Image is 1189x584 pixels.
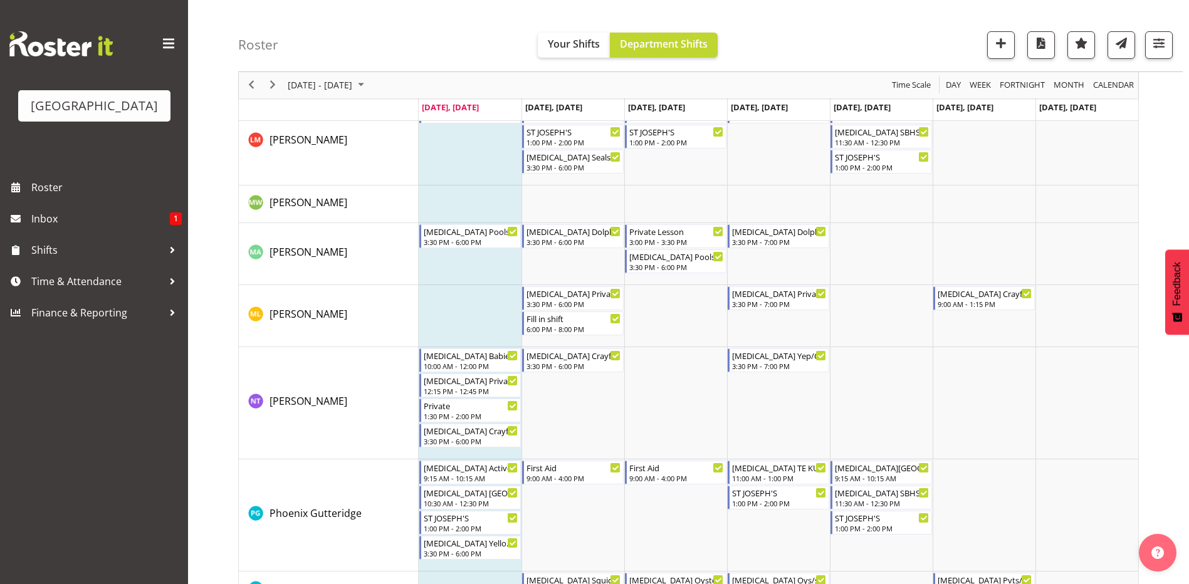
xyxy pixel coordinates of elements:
img: Rosterit website logo [9,31,113,56]
td: Loralye McLean resource [239,98,419,185]
button: Timeline Month [1052,78,1087,93]
button: Month [1091,78,1136,93]
div: 11:30 AM - 12:30 PM [835,498,929,508]
button: Add a new shift [987,31,1015,59]
img: help-xxl-2.png [1151,546,1164,559]
div: 1:00 PM - 2:00 PM [629,137,723,147]
div: [MEDICAL_DATA] Dolphins/Sharks [732,225,826,237]
div: Maree Ayto"s event - T3 Poolside Begin From Wednesday, August 13, 2025 at 3:30:00 PM GMT+12:00 En... [625,249,726,273]
div: Maree Ayto"s event - T3 Poolside Begin From Monday, August 11, 2025 at 3:30:00 PM GMT+12:00 Ends ... [419,224,521,248]
div: Nakita Tuuta"s event - T3 Privates Begin From Monday, August 11, 2025 at 12:15:00 PM GMT+12:00 En... [419,373,521,397]
div: ST JOSEPH'S [835,150,929,163]
div: [MEDICAL_DATA] [GEOGRAPHIC_DATA] [424,486,518,499]
span: [DATE] - [DATE] [286,78,354,93]
div: Phoenix Gutteridge"s event - ST JOSEPH'S Begin From Monday, August 11, 2025 at 1:00:00 PM GMT+12:... [419,511,521,534]
div: Loralye McLean"s event - T3 Seals/Sea Lions Begin From Tuesday, August 12, 2025 at 3:30:00 PM GMT... [522,150,624,174]
h4: Roster [238,38,278,52]
div: 3:30 PM - 7:00 PM [732,237,826,247]
span: Fortnight [998,78,1046,93]
button: Download a PDF of the roster according to the set date range. [1027,31,1055,59]
div: [MEDICAL_DATA] Seals/Sea Lions [526,150,621,163]
div: ST JOSEPH'S [526,125,621,138]
div: [MEDICAL_DATA] Crayfish [526,349,621,362]
div: [MEDICAL_DATA] Dolphins/Sharks [526,225,621,237]
td: Phoenix Gutteridge resource [239,459,419,571]
div: Nakita Tuuta"s event - T3 Crayfish Begin From Tuesday, August 12, 2025 at 3:30:00 PM GMT+12:00 En... [522,348,624,372]
div: 3:30 PM - 6:00 PM [526,237,621,247]
div: Phoenix Gutteridge"s event - ST JOSEPH'S Begin From Friday, August 15, 2025 at 1:00:00 PM GMT+12:... [830,511,932,534]
div: 3:30 PM - 6:00 PM [526,361,621,371]
span: Time Scale [891,78,932,93]
div: Phoenix Gutteridge"s event - First Aid Begin From Wednesday, August 13, 2025 at 9:00:00 AM GMT+12... [625,461,726,484]
button: Time Scale [890,78,933,93]
button: Fortnight [998,78,1047,93]
div: 9:15 AM - 10:15 AM [835,473,929,483]
div: 6:00 PM - 8:00 PM [526,324,621,334]
div: Loralye McLean"s event - ST JOSEPH'S Begin From Tuesday, August 12, 2025 at 1:00:00 PM GMT+12:00 ... [522,125,624,149]
div: Phoenix Gutteridge"s event - T3 TE KURA Begin From Thursday, August 14, 2025 at 11:00:00 AM GMT+1... [728,461,829,484]
span: Inbox [31,209,170,228]
div: previous period [241,72,262,98]
a: [PERSON_NAME] [270,195,347,210]
div: ST JOSEPH'S [732,486,826,499]
td: Maree Ayto resource [239,223,419,285]
a: [PERSON_NAME] [270,306,347,321]
div: [MEDICAL_DATA] Privates [424,374,518,387]
div: 3:30 PM - 6:00 PM [424,237,518,247]
span: [PERSON_NAME] [270,307,347,321]
div: Nakita Tuuta"s event - Private Begin From Monday, August 11, 2025 at 1:30:00 PM GMT+12:00 Ends At... [419,399,521,422]
button: August 2025 [286,78,370,93]
div: 3:30 PM - 6:00 PM [424,436,518,446]
div: 3:30 PM - 7:00 PM [732,299,826,309]
span: [PERSON_NAME] [270,245,347,259]
div: [MEDICAL_DATA] TE KURA [732,461,826,474]
div: [MEDICAL_DATA][GEOGRAPHIC_DATA] [835,461,929,474]
div: [GEOGRAPHIC_DATA] [31,96,158,115]
div: [MEDICAL_DATA] Crayfish [424,424,518,437]
div: 10:30 AM - 12:30 PM [424,498,518,508]
div: [MEDICAL_DATA] Active Explorers (not ILT School) [424,461,518,474]
div: 3:00 PM - 3:30 PM [629,237,723,247]
div: [MEDICAL_DATA] Privates [732,287,826,300]
div: Phoenix Gutteridge"s event - T3 SBHS (boys) Begin From Friday, August 15, 2025 at 11:30:00 AM GMT... [830,486,932,509]
button: Timeline Week [968,78,993,93]
span: Phoenix Gutteridge [270,506,362,520]
div: 3:30 PM - 6:00 PM [629,262,723,272]
div: 3:30 PM - 7:00 PM [732,361,826,371]
span: Month [1052,78,1086,93]
div: 1:30 PM - 2:00 PM [424,411,518,421]
span: calendar [1092,78,1135,93]
span: [DATE], [DATE] [525,102,582,113]
div: August 11 - 17, 2025 [283,72,372,98]
span: [DATE], [DATE] [731,102,788,113]
div: Phoenix Gutteridge"s event - ST JOSEPH'S Begin From Thursday, August 14, 2025 at 1:00:00 PM GMT+1... [728,486,829,509]
div: 9:15 AM - 10:15 AM [424,473,518,483]
div: Phoenix Gutteridge"s event - T3 ST PATRICKS SCHOOL Begin From Monday, August 11, 2025 at 10:30:00... [419,486,521,509]
div: 10:00 AM - 12:00 PM [424,361,518,371]
button: Department Shifts [610,33,718,58]
button: Send a list of all shifts for the selected filtered period to all rostered employees. [1108,31,1135,59]
div: ST JOSEPH'S [835,511,929,524]
div: Loralye McLean"s event - ST JOSEPH'S Begin From Wednesday, August 13, 2025 at 1:00:00 PM GMT+12:0... [625,125,726,149]
div: Phoenix Gutteridge"s event - T3 Active Explorers (not ILT School) Begin From Monday, August 11, 2... [419,461,521,484]
span: Your Shifts [548,37,600,51]
div: Mark Lieshout"s event - T3 Crayfish/pvt Begin From Saturday, August 16, 2025 at 9:00:00 AM GMT+12... [933,286,1035,310]
a: [PERSON_NAME] [270,132,347,147]
div: 3:30 PM - 6:00 PM [526,299,621,309]
div: 9:00 AM - 4:00 PM [629,473,723,483]
button: Next [265,78,281,93]
div: 1:00 PM - 2:00 PM [526,137,621,147]
div: [MEDICAL_DATA] Yep/Cray [732,349,826,362]
div: ST JOSEPH'S [629,125,723,138]
div: Private Lesson [629,225,723,237]
a: [PERSON_NAME] [270,394,347,409]
div: [MEDICAL_DATA] Poolside [629,250,723,263]
span: Shifts [31,241,163,259]
div: Phoenix Gutteridge"s event - T3 TISBURY SCHOOL Begin From Friday, August 15, 2025 at 9:15:00 AM G... [830,461,932,484]
div: First Aid [526,461,621,474]
div: 3:30 PM - 6:00 PM [424,548,518,558]
span: [DATE], [DATE] [936,102,993,113]
td: Mark Lieshout resource [239,285,419,347]
div: [MEDICAL_DATA] Poolside [424,225,518,237]
button: Filter Shifts [1145,31,1173,59]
